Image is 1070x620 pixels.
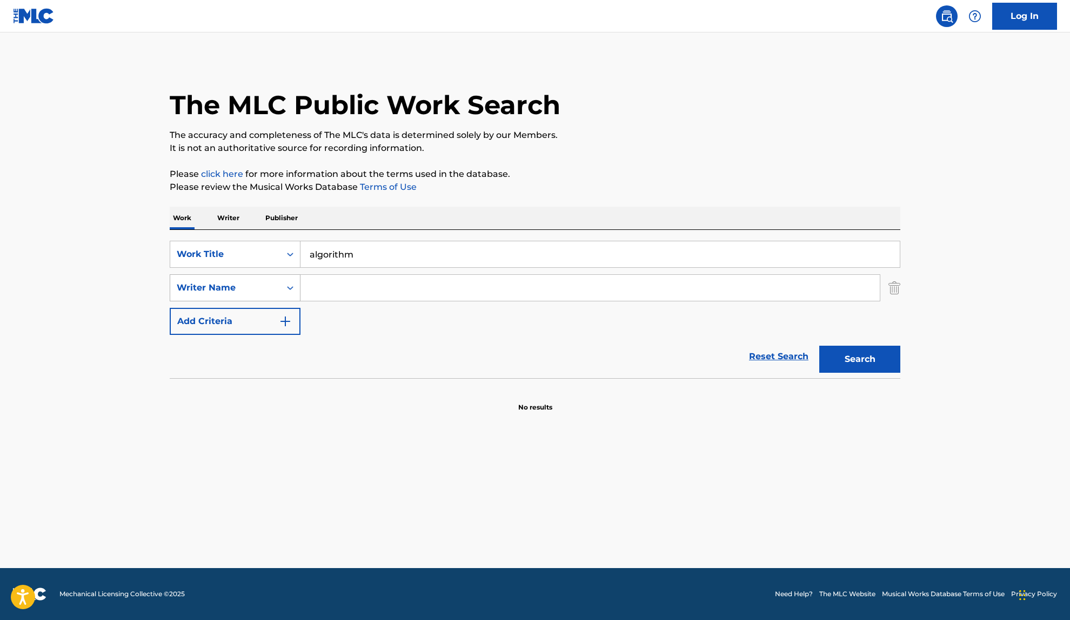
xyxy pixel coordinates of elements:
[214,207,243,229] p: Writer
[888,274,900,301] img: Delete Criterion
[992,3,1057,30] a: Log In
[170,89,560,121] h1: The MLC Public Work Search
[940,10,953,23] img: search
[170,142,900,155] p: It is not an authoritative source for recording information.
[177,248,274,261] div: Work Title
[1011,589,1057,599] a: Privacy Policy
[201,169,243,179] a: click here
[170,181,900,194] p: Please review the Musical Works Database
[518,390,552,412] p: No results
[964,5,986,27] div: Help
[13,588,46,601] img: logo
[819,346,900,373] button: Search
[819,589,875,599] a: The MLC Website
[775,589,813,599] a: Need Help?
[170,308,300,335] button: Add Criteria
[358,182,417,192] a: Terms of Use
[1019,579,1026,611] div: Drag
[968,10,981,23] img: help
[59,589,185,599] span: Mechanical Licensing Collective © 2025
[170,168,900,181] p: Please for more information about the terms used in the database.
[170,241,900,378] form: Search Form
[882,589,1005,599] a: Musical Works Database Terms of Use
[1016,568,1070,620] iframe: Chat Widget
[13,8,55,24] img: MLC Logo
[170,207,195,229] p: Work
[177,281,274,294] div: Writer Name
[279,315,292,328] img: 9d2ae6d4665cec9f34b9.svg
[170,129,900,142] p: The accuracy and completeness of The MLC's data is determined solely by our Members.
[936,5,958,27] a: Public Search
[262,207,301,229] p: Publisher
[744,345,814,368] a: Reset Search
